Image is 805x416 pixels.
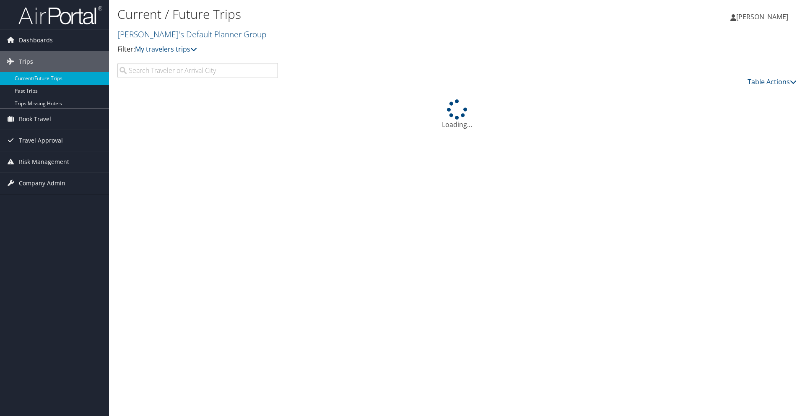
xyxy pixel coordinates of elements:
[117,5,570,23] h1: Current / Future Trips
[736,12,788,21] span: [PERSON_NAME]
[19,151,69,172] span: Risk Management
[18,5,102,25] img: airportal-logo.png
[117,63,278,78] input: Search Traveler or Arrival City
[19,109,51,130] span: Book Travel
[748,77,797,86] a: Table Actions
[19,130,63,151] span: Travel Approval
[117,44,570,55] p: Filter:
[117,99,797,130] div: Loading...
[19,173,65,194] span: Company Admin
[135,44,197,54] a: My travelers trips
[117,29,268,40] a: [PERSON_NAME]'s Default Planner Group
[19,51,33,72] span: Trips
[730,4,797,29] a: [PERSON_NAME]
[19,30,53,51] span: Dashboards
